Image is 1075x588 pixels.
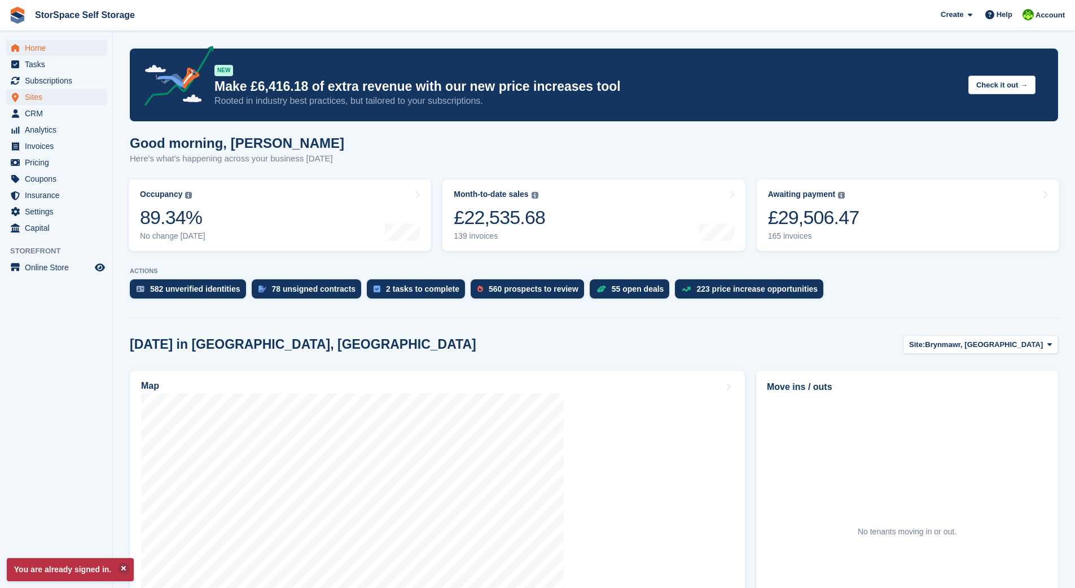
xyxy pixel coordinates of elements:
p: You are already signed in. [7,558,134,581]
p: Make £6,416.18 of extra revenue with our new price increases tool [214,78,959,95]
img: contract_signature_icon-13c848040528278c33f63329250d36e43548de30e8caae1d1a13099fd9432cc5.svg [258,286,266,292]
p: ACTIONS [130,267,1058,275]
div: NEW [214,65,233,76]
div: 560 prospects to review [489,284,578,293]
a: 55 open deals [590,279,675,304]
span: Create [941,9,963,20]
span: Pricing [25,155,93,170]
span: Capital [25,220,93,236]
div: 78 unsigned contracts [272,284,356,293]
h2: Map [141,381,159,391]
div: No change [DATE] [140,231,205,241]
a: Occupancy 89.34% No change [DATE] [129,179,431,251]
span: Insurance [25,187,93,203]
img: stora-icon-8386f47178a22dfd0bd8f6a31ec36ba5ce8667c1dd55bd0f319d3a0aa187defe.svg [9,7,26,24]
span: Sites [25,89,93,105]
div: No tenants moving in or out. [858,526,956,538]
div: 55 open deals [612,284,664,293]
div: Awaiting payment [768,190,836,199]
div: 165 invoices [768,231,859,241]
div: £29,506.47 [768,206,859,229]
img: icon-info-grey-7440780725fd019a000dd9b08b2336e03edf1995a4989e88bcd33f0948082b44.svg [185,192,192,199]
img: task-75834270c22a3079a89374b754ae025e5fb1db73e45f91037f5363f120a921f8.svg [374,286,380,292]
div: 139 invoices [454,231,545,241]
a: menu [6,73,107,89]
a: Month-to-date sales £22,535.68 139 invoices [442,179,745,251]
button: Check it out → [968,76,1035,94]
a: menu [6,89,107,105]
a: Awaiting payment £29,506.47 165 invoices [757,179,1059,251]
span: Home [25,40,93,56]
span: Coupons [25,171,93,187]
a: menu [6,260,107,275]
div: 89.34% [140,206,205,229]
button: Site: Brynmawr, [GEOGRAPHIC_DATA] [903,335,1058,354]
a: menu [6,171,107,187]
a: menu [6,187,107,203]
img: icon-info-grey-7440780725fd019a000dd9b08b2336e03edf1995a4989e88bcd33f0948082b44.svg [532,192,538,199]
a: menu [6,40,107,56]
a: menu [6,204,107,220]
div: 582 unverified identities [150,284,240,293]
a: menu [6,56,107,72]
img: paul catt [1023,9,1034,20]
a: Preview store [93,261,107,274]
img: price-adjustments-announcement-icon-8257ccfd72463d97f412b2fc003d46551f7dbcb40ab6d574587a9cd5c0d94... [135,46,214,110]
div: Occupancy [140,190,182,199]
span: Analytics [25,122,93,138]
img: price_increase_opportunities-93ffe204e8149a01c8c9dc8f82e8f89637d9d84a8eef4429ea346261dce0b2c0.svg [682,287,691,292]
img: prospect-51fa495bee0391a8d652442698ab0144808aea92771e9ea1ae160a38d050c398.svg [477,286,483,292]
img: verify_identity-adf6edd0f0f0b5bbfe63781bf79b02c33cf7c696d77639b501bdc392416b5a36.svg [137,286,144,292]
h2: Move ins / outs [767,380,1047,394]
div: Month-to-date sales [454,190,528,199]
a: menu [6,220,107,236]
span: Tasks [25,56,93,72]
span: Subscriptions [25,73,93,89]
span: Brynmawr, [GEOGRAPHIC_DATA] [925,339,1043,350]
a: menu [6,122,107,138]
div: £22,535.68 [454,206,545,229]
span: Help [997,9,1012,20]
span: Online Store [25,260,93,275]
a: StorSpace Self Storage [30,6,139,24]
a: menu [6,155,107,170]
p: Here's what's happening across your business [DATE] [130,152,344,165]
div: 223 price increase opportunities [696,284,818,293]
span: Account [1035,10,1065,21]
p: Rooted in industry best practices, but tailored to your subscriptions. [214,95,959,107]
h1: Good morning, [PERSON_NAME] [130,135,344,151]
span: Storefront [10,245,112,257]
a: menu [6,138,107,154]
span: CRM [25,106,93,121]
img: deal-1b604bf984904fb50ccaf53a9ad4b4a5d6e5aea283cecdc64d6e3604feb123c2.svg [596,285,606,293]
a: 560 prospects to review [471,279,590,304]
a: 2 tasks to complete [367,279,471,304]
span: Site: [909,339,925,350]
a: 78 unsigned contracts [252,279,367,304]
span: Settings [25,204,93,220]
span: Invoices [25,138,93,154]
h2: [DATE] in [GEOGRAPHIC_DATA], [GEOGRAPHIC_DATA] [130,337,476,352]
div: 2 tasks to complete [386,284,459,293]
a: 582 unverified identities [130,279,252,304]
a: 223 price increase opportunities [675,279,829,304]
img: icon-info-grey-7440780725fd019a000dd9b08b2336e03edf1995a4989e88bcd33f0948082b44.svg [838,192,845,199]
a: menu [6,106,107,121]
